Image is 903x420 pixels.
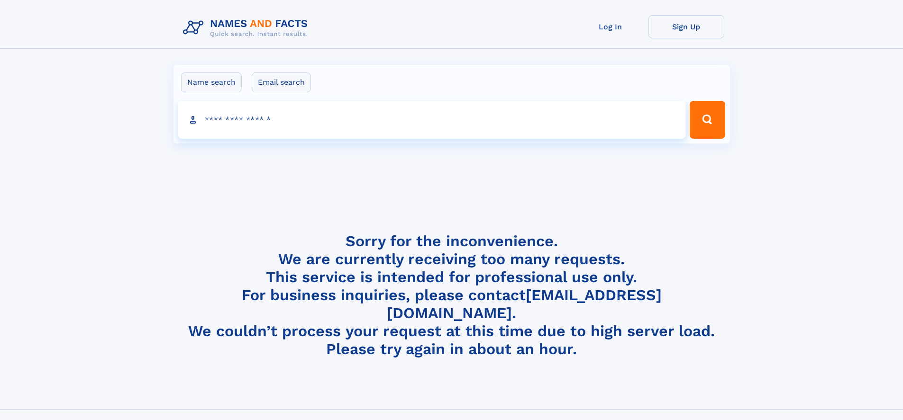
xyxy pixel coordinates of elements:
[387,286,662,322] a: [EMAIL_ADDRESS][DOMAIN_NAME]
[648,15,724,38] a: Sign Up
[252,72,311,92] label: Email search
[690,101,725,139] button: Search Button
[178,101,686,139] input: search input
[573,15,648,38] a: Log In
[181,72,242,92] label: Name search
[179,232,724,358] h4: Sorry for the inconvenience. We are currently receiving too many requests. This service is intend...
[179,15,316,41] img: Logo Names and Facts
